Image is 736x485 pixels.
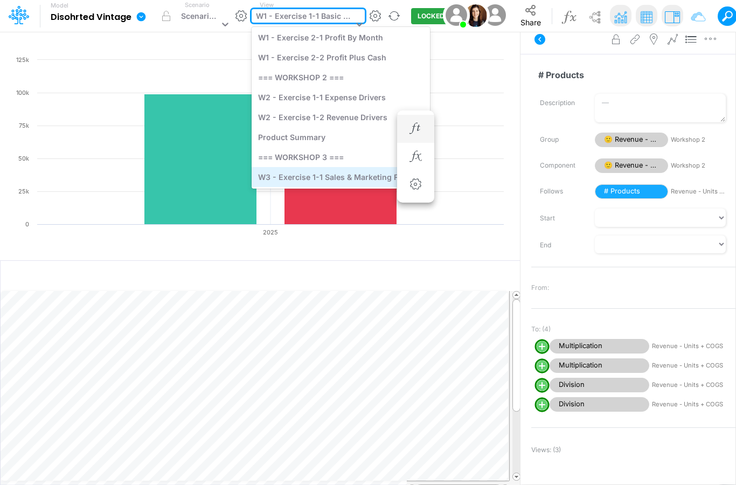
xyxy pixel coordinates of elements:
[16,89,29,96] text: 100k
[25,220,29,228] text: 0
[411,8,451,24] button: LOCKED
[520,18,541,27] span: Share
[531,324,551,334] span: To: (4)
[511,1,550,31] button: Share
[532,157,587,174] label: Component
[595,158,668,173] span: 🙂 Revenue - Units + COGS
[252,47,430,67] div: W1 - Exercise 2-2 Profit Plus Cash
[16,56,29,64] text: 125k
[550,358,649,373] span: Multiplication
[550,339,649,354] span: Multiplication
[532,94,587,112] label: Description
[252,27,430,47] div: W1 - Exercise 2-1 Profit By Month
[51,2,68,9] label: Model
[18,155,29,162] text: 50k
[260,1,274,10] label: View
[595,133,668,147] span: 🙂 Revenue - Units + COGS
[252,107,430,127] div: W2 - Exercise 1-2 Revenue Drivers
[443,2,470,29] img: User Image Icon
[531,283,549,293] span: From:
[10,265,286,287] input: Type a title here
[534,339,550,354] svg: circle with outer border
[252,67,430,87] div: === WORKSHOP 2 ===
[9,29,405,51] input: Type a title here
[531,445,561,455] span: Views: ( 3 )
[532,183,587,200] label: Follows
[532,210,587,227] label: Start
[256,10,353,24] div: W1 - Exercise 1-1 Basic Profit
[464,4,487,27] img: User Image Icon
[534,358,550,373] svg: circle with outer border
[671,135,726,144] span: Workshop 2
[252,147,430,167] div: === WORKSHOP 3 ===
[532,237,587,254] label: End
[18,188,29,195] text: 25k
[671,161,726,170] span: Workshop 2
[252,167,430,187] div: W3 - Exercise 1-1 Sales & Marketing Funnels
[671,187,726,196] span: Revenue - Units + COGS
[531,65,726,85] input: — Node name —
[534,378,550,393] svg: circle with outer border
[181,10,219,24] div: Scenario 1
[252,87,430,107] div: W2 - Exercise 1-1 Expense Drivers
[252,127,430,147] div: Product Summary
[550,378,649,392] span: Division
[19,122,29,129] text: 75k
[534,397,550,412] svg: circle with outer border
[482,2,509,29] img: User Image Icon
[51,12,131,23] b: Disohrted Vintage
[185,1,210,10] label: Scenario
[263,228,278,236] text: 2025
[532,131,587,148] label: Group
[595,184,668,199] span: # Products
[550,397,649,412] span: Division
